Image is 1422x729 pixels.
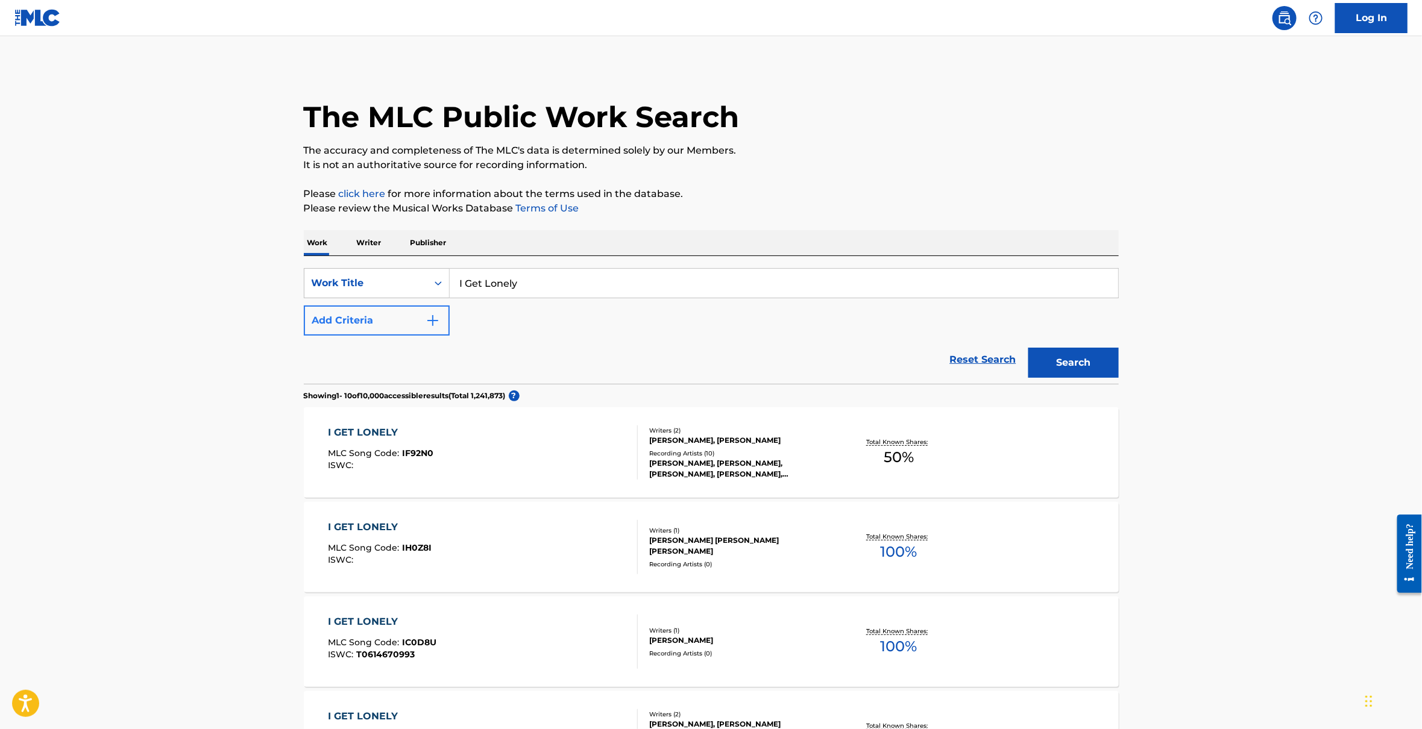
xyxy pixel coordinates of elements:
[312,276,420,290] div: Work Title
[1273,6,1297,30] a: Public Search
[304,268,1119,384] form: Search Form
[867,627,931,636] p: Total Known Shares:
[304,502,1119,592] a: I GET LONELYMLC Song Code:IH0Z8IISWC:Writers (1)[PERSON_NAME] [PERSON_NAME] [PERSON_NAME]Recordin...
[339,188,386,199] a: click here
[649,435,831,446] div: [PERSON_NAME], [PERSON_NAME]
[1362,671,1422,729] iframe: Chat Widget
[353,230,385,255] p: Writer
[304,305,450,336] button: Add Criteria
[649,635,831,646] div: [PERSON_NAME]
[426,313,440,328] img: 9d2ae6d4665cec9f34b9.svg
[407,230,450,255] p: Publisher
[649,560,831,569] div: Recording Artists ( 0 )
[304,596,1119,687] a: I GET LONELYMLC Song Code:IC0D8UISWC:T0614670993Writers (1)[PERSON_NAME]Recording Artists (0)Tota...
[881,541,917,563] span: 100 %
[867,532,931,541] p: Total Known Shares:
[867,437,931,446] p: Total Known Shares:
[328,649,356,660] span: ISWC :
[1277,11,1292,25] img: search
[304,390,506,401] p: Showing 1 - 10 of 10,000 accessible results (Total 1,241,873 )
[514,202,579,214] a: Terms of Use
[328,460,356,471] span: ISWC :
[649,458,831,480] div: [PERSON_NAME], [PERSON_NAME], [PERSON_NAME], [PERSON_NAME], [PERSON_NAME]
[328,520,432,534] div: I GET LONELY
[509,390,520,401] span: ?
[328,554,356,565] span: ISWC :
[304,99,740,135] h1: The MLC Public Work Search
[1304,6,1328,30] div: Help
[14,9,61,27] img: MLC Logo
[881,636,917,657] span: 100 %
[402,542,432,553] span: IH0Z8I
[884,446,914,468] span: 50 %
[402,637,436,648] span: IC0D8U
[944,346,1022,373] a: Reset Search
[328,637,402,648] span: MLC Song Code :
[649,535,831,557] div: [PERSON_NAME] [PERSON_NAME] [PERSON_NAME]
[356,649,415,660] span: T0614670993
[304,158,1119,172] p: It is not an authoritative source for recording information.
[328,448,402,458] span: MLC Song Code :
[1309,11,1323,25] img: help
[402,448,433,458] span: IF92N0
[304,187,1119,201] p: Please for more information about the terms used in the database.
[1388,505,1422,602] iframe: Resource Center
[649,626,831,635] div: Writers ( 1 )
[1028,348,1119,378] button: Search
[328,542,402,553] span: MLC Song Code :
[304,230,332,255] p: Work
[649,426,831,435] div: Writers ( 2 )
[328,709,432,724] div: I GET LONELY
[328,425,433,440] div: I GET LONELY
[649,649,831,658] div: Recording Artists ( 0 )
[649,526,831,535] div: Writers ( 1 )
[1365,683,1373,719] div: Drag
[328,615,436,629] div: I GET LONELY
[304,143,1119,158] p: The accuracy and completeness of The MLC's data is determined solely by our Members.
[304,201,1119,216] p: Please review the Musical Works Database
[649,449,831,458] div: Recording Artists ( 10 )
[649,710,831,719] div: Writers ( 2 )
[304,407,1119,498] a: I GET LONELYMLC Song Code:IF92N0ISWC:Writers (2)[PERSON_NAME], [PERSON_NAME]Recording Artists (10...
[1335,3,1408,33] a: Log In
